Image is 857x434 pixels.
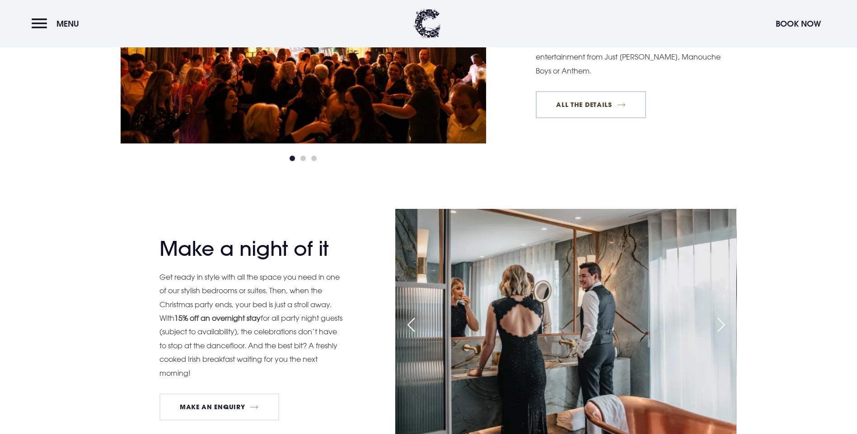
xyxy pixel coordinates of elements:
span: Go to slide 2 [300,156,306,161]
p: Get ready in style with all the space you need in one of our stylish bedrooms or suites. Then, wh... [159,270,345,380]
strong: 15% off an overnight stay [174,314,261,323]
img: Clandeboye Lodge [414,9,441,38]
span: Go to slide 1 [290,156,295,161]
div: Previous slide [400,315,422,335]
button: Book Now [771,14,825,33]
div: Next slide [710,315,732,335]
a: All The Details [536,91,646,118]
span: Menu [56,18,79,29]
a: MAKE AN ENQUIRY [159,393,279,420]
span: Go to slide 3 [311,156,317,161]
h2: Make a night of it [159,237,336,261]
button: Menu [32,14,84,33]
